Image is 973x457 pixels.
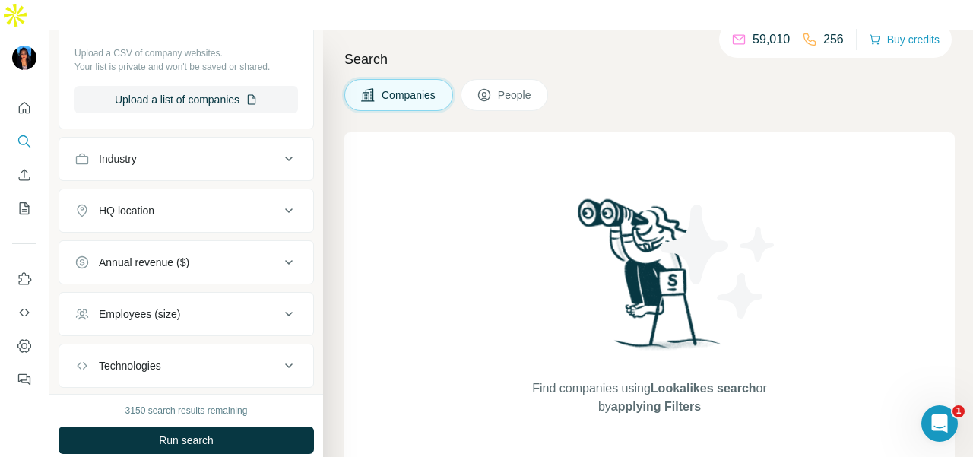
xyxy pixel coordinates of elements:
[99,306,180,322] div: Employees (size)
[159,433,214,448] span: Run search
[921,405,958,442] iframe: Intercom live chat
[74,86,298,113] button: Upload a list of companies
[59,141,313,177] button: Industry
[12,299,36,326] button: Use Surfe API
[99,358,161,373] div: Technologies
[59,244,313,281] button: Annual revenue ($)
[99,203,154,218] div: HQ location
[611,400,701,413] span: applying Filters
[59,192,313,229] button: HQ location
[869,29,940,50] button: Buy credits
[753,30,790,49] p: 59,010
[344,49,955,70] h4: Search
[651,382,756,395] span: Lookalikes search
[12,195,36,222] button: My lists
[12,332,36,360] button: Dashboard
[12,46,36,70] img: Avatar
[382,87,437,103] span: Companies
[12,265,36,293] button: Use Surfe on LinkedIn
[528,379,771,416] span: Find companies using or by
[74,60,298,74] p: Your list is private and won't be saved or shared.
[12,161,36,189] button: Enrich CSV
[952,405,965,417] span: 1
[650,193,787,330] img: Surfe Illustration - Stars
[59,348,313,384] button: Technologies
[59,296,313,332] button: Employees (size)
[99,151,137,167] div: Industry
[823,30,844,49] p: 256
[12,128,36,155] button: Search
[125,404,248,417] div: 3150 search results remaining
[498,87,533,103] span: People
[99,255,189,270] div: Annual revenue ($)
[12,366,36,393] button: Feedback
[74,46,298,60] p: Upload a CSV of company websites.
[59,427,314,454] button: Run search
[12,94,36,122] button: Quick start
[571,195,729,364] img: Surfe Illustration - Woman searching with binoculars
